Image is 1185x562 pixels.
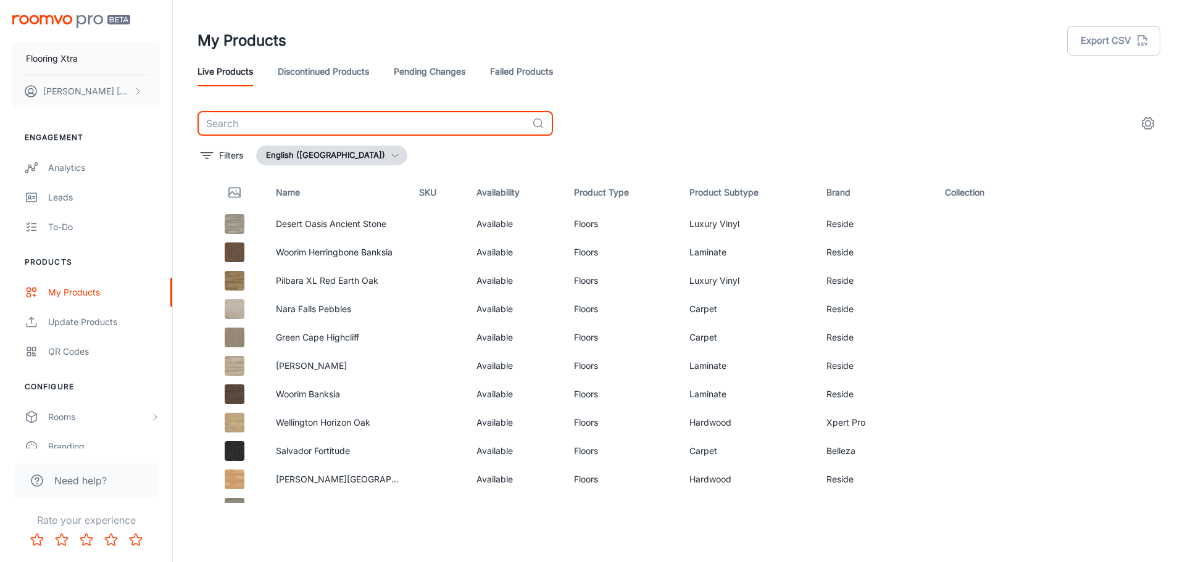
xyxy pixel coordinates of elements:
p: Wellington Horizon Oak [276,416,399,429]
th: Brand [817,175,935,210]
td: Floors [564,494,680,522]
td: Reside [817,295,935,323]
button: Flooring Xtra [12,43,160,75]
button: filter [197,146,246,165]
th: Product Type [564,175,680,210]
td: Luxury Vinyl [680,210,817,238]
p: Rate your experience [10,513,162,527]
p: Filters [219,149,243,162]
td: Luxury Vinyl [680,267,817,295]
input: Search [197,111,527,136]
td: Floors [564,380,680,408]
div: QR Codes [48,345,160,358]
div: My Products [48,286,160,299]
td: Xpert Pro [817,408,935,437]
p: [PERSON_NAME][GEOGRAPHIC_DATA] [276,473,399,486]
div: To-do [48,220,160,234]
div: Leads [48,191,160,204]
a: Discontinued Products [278,57,369,86]
td: Reside [817,210,935,238]
td: Reside [817,323,935,352]
td: Floors [564,465,680,494]
th: Product Subtype [680,175,817,210]
button: English ([GEOGRAPHIC_DATA]) [256,146,407,165]
button: settings [1136,111,1160,136]
td: Available [467,295,564,323]
p: Flooring Xtra [26,52,78,65]
td: Reside [817,238,935,267]
td: Hardwood [680,408,817,437]
td: Floors [564,295,680,323]
td: Carpet [680,437,817,465]
td: Reside [817,352,935,380]
td: Floors [564,323,680,352]
td: Available [467,465,564,494]
td: Floors [564,267,680,295]
button: Export CSV [1067,26,1160,56]
td: Available [467,408,564,437]
td: Reside [817,380,935,408]
td: Floors [564,238,680,267]
th: Name [266,175,409,210]
td: Carpet [680,295,817,323]
td: Floors [564,210,680,238]
img: Roomvo PRO Beta [12,15,130,28]
div: Update Products [48,315,160,329]
td: Carpet [680,323,817,352]
p: [PERSON_NAME] Smokey [276,501,399,514]
td: Hardwood [680,465,817,494]
svg: Thumbnail [227,185,242,200]
p: Green Cape Highcliff [276,331,399,344]
p: Desert Oasis Ancient Stone [276,217,399,231]
a: Live Products [197,57,253,86]
td: Floors [564,352,680,380]
span: Need help? [54,473,107,488]
p: [PERSON_NAME] [276,359,399,373]
th: Availability [467,175,564,210]
td: Floors [564,408,680,437]
td: Reside [817,465,935,494]
td: Available [467,494,564,522]
td: Available [467,437,564,465]
th: SKU [409,175,467,210]
p: Pilbara XL Red Earth Oak [276,274,399,287]
td: Available [467,210,564,238]
div: Branding [48,440,160,453]
td: Reside [817,494,935,522]
p: [PERSON_NAME] [PERSON_NAME] [43,85,130,98]
td: Laminate [680,352,817,380]
button: Rate 3 star [74,527,99,552]
th: Collection [935,175,1034,210]
h1: My Products [197,30,286,52]
p: Woorim Herringbone Banksia [276,246,399,259]
td: Belleza [817,437,935,465]
p: Salvador Fortitude [276,444,399,458]
td: Floors [564,437,680,465]
td: Available [467,238,564,267]
td: Laminate [680,380,817,408]
td: Available [467,267,564,295]
td: Available [467,323,564,352]
td: Available [467,352,564,380]
button: Rate 1 star [25,527,49,552]
td: Hardwood [680,494,817,522]
td: Reside [817,267,935,295]
button: [PERSON_NAME] [PERSON_NAME] [12,75,160,107]
div: Rooms [48,410,150,424]
a: Pending Changes [394,57,465,86]
td: Laminate [680,238,817,267]
button: Rate 2 star [49,527,74,552]
p: Nara Falls Pebbles [276,302,399,316]
button: Rate 5 star [123,527,148,552]
button: Rate 4 star [99,527,123,552]
a: Failed Products [490,57,553,86]
td: Available [467,380,564,408]
div: Analytics [48,161,160,175]
p: Woorim Banksia [276,387,399,401]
